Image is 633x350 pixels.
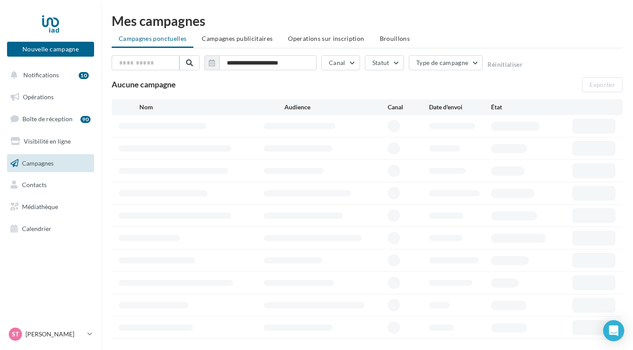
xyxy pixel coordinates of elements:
[23,71,59,79] span: Notifications
[24,137,71,145] span: Visibilité en ligne
[409,55,483,70] button: Type de campagne
[603,320,624,341] div: Open Intercom Messenger
[5,154,96,173] a: Campagnes
[5,176,96,194] a: Contacts
[22,181,47,188] span: Contacts
[7,42,94,57] button: Nouvelle campagne
[380,35,410,42] span: Brouillons
[388,103,429,112] div: Canal
[321,55,360,70] button: Canal
[112,79,176,89] span: Aucune campagne
[5,220,96,238] a: Calendrier
[487,61,523,68] button: Réinitialiser
[491,103,553,112] div: État
[112,14,622,27] div: Mes campagnes
[22,225,51,232] span: Calendrier
[79,72,89,79] div: 10
[5,66,92,84] button: Notifications 10
[12,330,19,339] span: ST
[365,55,404,70] button: Statut
[139,103,284,112] div: Nom
[25,330,84,339] p: [PERSON_NAME]
[7,326,94,343] a: ST [PERSON_NAME]
[22,115,73,123] span: Boîte de réception
[80,116,91,123] div: 90
[5,109,96,128] a: Boîte de réception90
[23,93,54,101] span: Opérations
[22,203,58,210] span: Médiathèque
[202,35,273,42] span: Campagnes publicitaires
[288,35,364,42] span: Operations sur inscription
[5,198,96,216] a: Médiathèque
[429,103,491,112] div: Date d'envoi
[5,132,96,151] a: Visibilité en ligne
[5,88,96,106] a: Opérations
[284,103,388,112] div: Audience
[582,77,622,92] button: Exporter
[22,159,54,166] span: Campagnes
